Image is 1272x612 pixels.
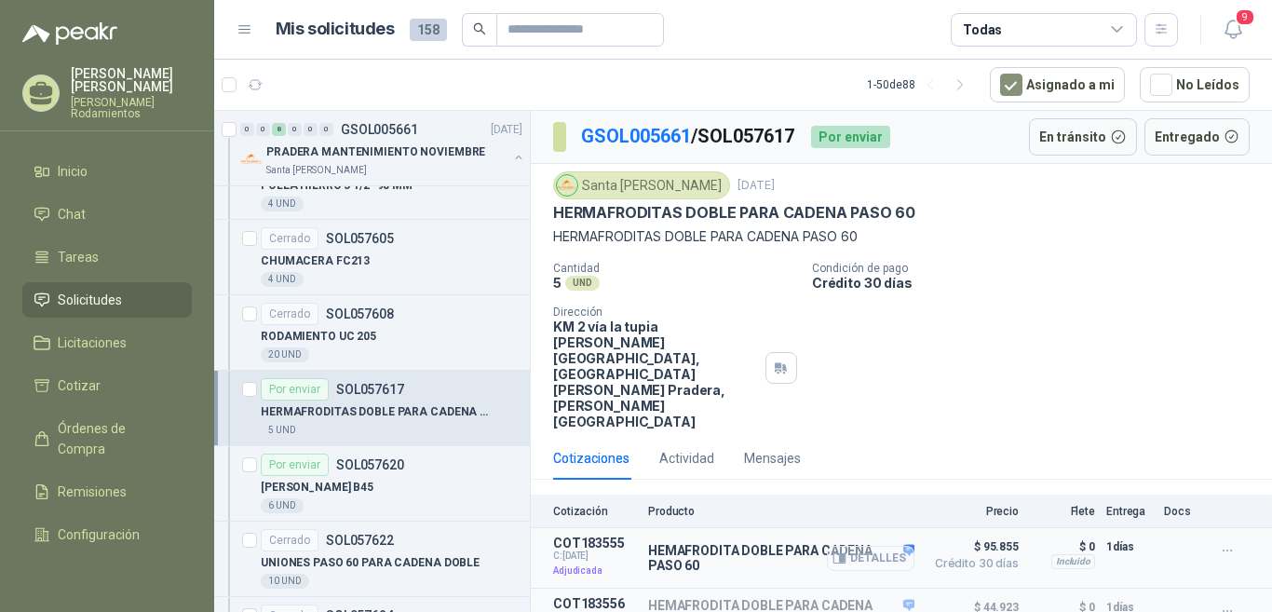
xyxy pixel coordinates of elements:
[71,67,192,93] p: [PERSON_NAME] [PERSON_NAME]
[22,22,117,45] img: Logo peakr
[261,272,304,287] div: 4 UND
[491,121,522,139] p: [DATE]
[261,529,318,551] div: Cerrado
[22,474,192,510] a: Remisiones
[22,282,192,318] a: Solicitudes
[22,197,192,232] a: Chat
[659,448,714,469] div: Actividad
[326,534,394,547] p: SOL057622
[261,454,329,476] div: Por enviar
[648,505,914,518] p: Producto
[326,307,394,320] p: SOL057608
[261,227,318,250] div: Cerrado
[22,517,192,552] a: Configuración
[214,295,530,371] a: CerradoSOL057608RODAMIENTO UC 20520 UND
[553,551,637,562] span: C: [DATE]
[22,411,192,467] a: Órdenes de Compra
[214,446,530,522] a: Por enviarSOL057620[PERSON_NAME] B456 UND
[240,118,526,178] a: 0 0 8 0 0 0 GSOL005661[DATE] Company LogoPRADERA MANTENIMIENTO NOVIEMBRESanta [PERSON_NAME]
[1106,505,1153,518] p: Entrega
[214,220,530,295] a: CerradoSOL057605CHUMACERA FC2134 UND
[261,378,329,401] div: Por enviar
[553,306,758,319] p: Dirección
[553,536,637,551] p: COT183555
[926,505,1019,518] p: Precio
[744,448,801,469] div: Mensajes
[266,163,367,178] p: Santa [PERSON_NAME]
[261,252,370,270] p: CHUMACERA FC213
[214,522,530,597] a: CerradoSOL057622UNIONES PASO 60 PARA CADENA DOBLE10 UND
[963,20,1002,40] div: Todas
[553,203,915,223] p: HERMAFRODITAS DOBLE PARA CADENA PASO 60
[58,482,127,502] span: Remisiones
[288,123,302,136] div: 0
[336,458,404,471] p: SOL057620
[1051,554,1095,569] div: Incluido
[926,558,1019,569] span: Crédito 30 días
[336,383,404,396] p: SOL057617
[261,423,304,438] div: 5 UND
[261,574,309,589] div: 10 UND
[256,123,270,136] div: 0
[326,232,394,245] p: SOL057605
[867,70,975,100] div: 1 - 50 de 88
[240,148,263,170] img: Company Logo
[58,161,88,182] span: Inicio
[341,123,418,136] p: GSOL005661
[266,143,485,161] p: PRADERA MANTENIMIENTO NOVIEMBRE
[926,536,1019,558] span: $ 95.855
[272,123,286,136] div: 8
[553,226,1250,247] p: HERMAFRODITAS DOBLE PARA CADENA PASO 60
[565,276,600,291] div: UND
[553,319,758,429] p: KM 2 vía la tupia [PERSON_NAME][GEOGRAPHIC_DATA], [GEOGRAPHIC_DATA][PERSON_NAME] Pradera , [PERSO...
[304,123,318,136] div: 0
[1235,8,1255,26] span: 9
[553,171,730,199] div: Santa [PERSON_NAME]
[553,275,562,291] p: 5
[261,479,373,496] p: [PERSON_NAME] B45
[553,448,629,469] div: Cotizaciones
[812,275,1265,291] p: Crédito 30 días
[71,97,192,119] p: [PERSON_NAME] Rodamientos
[1144,118,1251,156] button: Entregado
[1164,505,1201,518] p: Docs
[58,290,122,310] span: Solicitudes
[58,204,86,224] span: Chat
[58,524,140,545] span: Configuración
[1030,536,1095,558] p: $ 0
[261,328,376,346] p: RODAMIENTO UC 205
[261,498,304,513] div: 6 UND
[261,403,493,421] p: HERMAFRODITAS DOBLE PARA CADENA PASO 60
[1030,505,1095,518] p: Flete
[58,333,127,353] span: Licitaciones
[811,126,890,148] div: Por enviar
[261,554,480,572] p: UNIONES PASO 60 PARA CADENA DOBLE
[581,122,796,151] p: / SOL057617
[553,562,637,580] p: Adjudicada
[1106,536,1153,558] p: 1 días
[319,123,333,136] div: 0
[261,197,304,211] div: 4 UND
[22,368,192,403] a: Cotizar
[214,371,530,446] a: Por enviarSOL057617HERMAFRODITAS DOBLE PARA CADENA PASO 605 UND
[276,16,395,43] h1: Mis solicitudes
[581,125,691,147] a: GSOL005661
[737,177,775,195] p: [DATE]
[812,262,1265,275] p: Condición de pago
[473,22,486,35] span: search
[1216,13,1250,47] button: 9
[22,239,192,275] a: Tareas
[58,247,99,267] span: Tareas
[990,67,1125,102] button: Asignado a mi
[261,347,309,362] div: 20 UND
[58,375,101,396] span: Cotizar
[22,154,192,189] a: Inicio
[58,418,174,459] span: Órdenes de Compra
[410,19,447,41] span: 158
[240,123,254,136] div: 0
[553,596,637,611] p: COT183556
[553,262,797,275] p: Cantidad
[261,303,318,325] div: Cerrado
[22,560,192,595] a: Manuales y ayuda
[553,505,637,518] p: Cotización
